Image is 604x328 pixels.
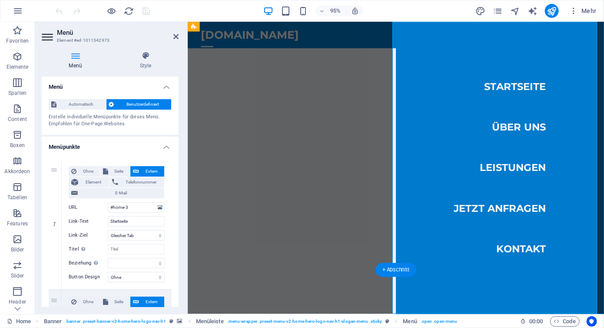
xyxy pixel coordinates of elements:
[196,316,224,327] span: Klick zum Auswählen. Doppelklick zum Bearbeiten
[100,166,130,177] button: Seite
[9,298,26,305] p: Header
[69,244,108,254] label: Titel
[329,6,342,16] h6: 95%
[376,263,416,277] div: + Abschnitt
[48,221,60,228] em: 1
[69,188,164,198] button: E-Mail
[545,4,559,18] button: publish
[11,272,24,279] p: Slider
[80,188,162,198] span: E-Mail
[170,319,174,324] i: Dieses Element ist ein anpassbares Preset
[520,316,543,327] h6: Session-Zeit
[69,216,108,227] label: Link-Text
[510,6,520,16] i: Navigator
[79,297,97,307] span: Ohne
[569,7,597,15] span: Mehr
[7,64,29,70] p: Elemente
[44,316,458,327] nav: breadcrumb
[385,319,389,324] i: Dieses Element ist ein anpassbares Preset
[315,6,346,16] button: 95%
[475,6,486,16] button: design
[111,297,128,307] span: Seite
[493,6,503,16] i: Seiten (Strg+Alt+S)
[535,318,537,325] span: :
[554,316,576,327] span: Code
[10,142,25,149] p: Boxen
[69,177,109,187] button: Element
[227,316,382,327] span: . menu-wrapper .preset-menu-v2-home-hero-logo-nav-h1-slogan-menu .sticky
[57,29,179,37] h2: Menü
[7,316,31,327] a: Klick, um Auswahl aufzuheben. Doppelklick öffnet Seitenverwaltung
[69,272,108,282] label: Button Design
[110,177,164,187] button: Telefonnummer
[69,202,108,213] label: URL
[124,6,134,16] i: Seite neu laden
[106,6,117,16] button: Klicke hier, um den Vorschau-Modus zu verlassen
[130,297,164,307] button: Extern
[8,116,27,123] p: Content
[493,6,503,16] button: pages
[528,6,538,16] i: AI Writer
[108,216,165,227] input: Link-Text...
[7,220,28,227] p: Features
[108,244,165,254] input: Titel
[11,246,24,253] p: Bilder
[421,316,458,327] span: . open .open-menu
[124,6,134,16] button: reload
[550,316,580,327] button: Code
[403,316,417,327] span: Klick zum Auswählen. Doppelklick zum Bearbeiten
[121,177,162,187] span: Telefonnummer
[130,166,164,177] button: Extern
[59,99,103,110] span: Automatisch
[528,6,538,16] button: text_generator
[106,99,172,110] button: Benutzerdefiniert
[69,258,108,268] label: Beziehung
[69,230,108,241] label: Link-Ziel
[69,297,100,307] button: Ohne
[49,114,172,128] div: Erstelle individuelle Menüpunkte für dieses Menü. Empfohlen für One-Page Websites
[4,168,30,175] p: Akkordeon
[351,7,359,15] i: Bei Größenänderung Zoomstufe automatisch an das gewählte Gerät anpassen.
[42,77,179,92] h4: Menü
[475,6,485,16] i: Design (Strg+Alt+Y)
[7,194,27,201] p: Tabellen
[587,316,597,327] button: Usercentrics
[42,137,179,152] h4: Menüpunkte
[547,6,557,16] i: Veröffentlichen
[510,6,521,16] button: navigator
[100,297,130,307] button: Seite
[117,99,169,110] span: Benutzerdefiniert
[44,316,62,327] span: Klick zum Auswählen. Doppelklick zum Bearbeiten
[79,166,97,177] span: Ohne
[111,166,128,177] span: Seite
[108,202,165,213] input: URL...
[142,297,162,307] span: Extern
[8,90,27,97] p: Spalten
[6,37,29,44] p: Favoriten
[81,177,106,187] span: Element
[177,319,183,324] i: Element verfügt über einen Hintergrund
[57,37,161,44] h3: Element #ed-1011342973
[65,316,166,327] span: . banner .preset-banner-v3-home-hero-logo-nav-h1
[142,166,162,177] span: Extern
[566,4,600,18] button: Mehr
[49,99,106,110] button: Automatisch
[42,51,113,70] h4: Menü
[113,51,179,70] h4: Style
[69,166,100,177] button: Ohne
[529,316,543,327] span: 00 00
